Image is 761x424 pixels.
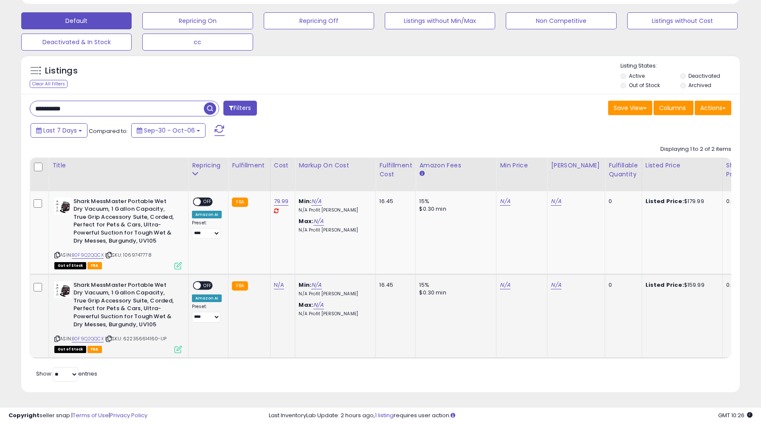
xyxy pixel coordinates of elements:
div: Preset: [192,220,222,239]
div: Ship Price [726,161,743,179]
span: OFF [201,282,214,289]
div: 0.00 [726,198,740,205]
div: Amazon AI [192,211,222,218]
b: Min: [299,197,311,205]
a: 79.99 [274,197,289,206]
span: Show: entries [36,370,97,378]
b: Max: [299,217,313,225]
button: Actions [695,101,731,115]
a: Privacy Policy [110,411,147,419]
div: 0 [609,198,635,205]
a: N/A [500,197,510,206]
div: Amazon Fees [419,161,493,170]
button: Repricing Off [264,12,374,29]
label: Active [629,72,645,79]
a: Terms of Use [73,411,109,419]
div: Title [52,161,185,170]
b: Listed Price: [645,197,684,205]
div: Last InventoryLab Update: 2 hours ago, requires user action. [269,412,753,420]
a: B0F9Q2QQCX [72,335,104,342]
label: Deactivated [688,72,720,79]
button: Filters [223,101,256,116]
div: 16.45 [379,198,409,205]
a: N/A [311,281,321,289]
div: seller snap | | [8,412,147,420]
div: Fulfillable Quantity [609,161,638,179]
button: Non Competitive [506,12,616,29]
a: N/A [551,197,561,206]
a: N/A [500,281,510,289]
th: The percentage added to the cost of goods (COGS) that forms the calculator for Min & Max prices. [295,158,376,191]
b: Listed Price: [645,281,684,289]
button: Columns [654,101,693,115]
div: ASIN: [54,198,182,269]
button: Default [21,12,132,29]
div: Fulfillment Cost [379,161,412,179]
button: Listings without Cost [627,12,738,29]
div: [PERSON_NAME] [551,161,601,170]
span: Columns [659,104,686,112]
p: N/A Profit [PERSON_NAME] [299,227,369,233]
a: B0F9Q2QQCX [72,252,104,259]
button: Last 7 Days [31,123,87,138]
div: Repricing [192,161,225,170]
a: N/A [313,301,324,309]
div: Displaying 1 to 2 of 2 items [660,145,731,153]
a: N/A [551,281,561,289]
div: $159.99 [645,281,716,289]
div: Clear All Filters [30,80,68,88]
div: 15% [419,198,490,205]
b: Min: [299,281,311,289]
strong: Copyright [8,411,39,419]
small: FBA [232,198,248,207]
span: Last 7 Days [43,126,77,135]
div: ASIN: [54,281,182,352]
a: N/A [274,281,284,289]
div: Preset: [192,304,222,323]
div: Cost [274,161,292,170]
span: FBA [87,262,102,269]
div: 0 [609,281,635,289]
button: Repricing On [142,12,253,29]
div: Listed Price [645,161,719,170]
p: N/A Profit [PERSON_NAME] [299,311,369,317]
span: Compared to: [89,127,128,135]
label: Archived [688,82,711,89]
label: Out of Stock [629,82,660,89]
a: 1 listing [375,411,394,419]
span: | SKU: 622356614160-UP [105,335,167,342]
p: N/A Profit [PERSON_NAME] [299,291,369,297]
button: Listings without Min/Max [385,12,495,29]
div: 15% [419,281,490,289]
small: FBA [232,281,248,291]
button: Sep-30 - Oct-06 [131,123,206,138]
span: All listings that are currently out of stock and unavailable for purchase on Amazon [54,262,86,269]
img: 415vNyUs2cL._SL40_.jpg [54,198,71,215]
span: FBA [87,346,102,353]
a: N/A [313,217,324,226]
div: Markup on Cost [299,161,372,170]
div: Fulfillment [232,161,266,170]
button: Save View [608,101,652,115]
b: Max: [299,301,313,309]
span: All listings that are currently out of stock and unavailable for purchase on Amazon [54,346,86,353]
small: Amazon Fees. [419,170,424,178]
div: $0.30 min [419,205,490,213]
b: Shark MessMaster Portable Wet Dry Vacuum, 1 Gallon Capacity, True Grip Accessory Suite, Corded, P... [73,281,177,331]
div: Min Price [500,161,544,170]
div: $0.30 min [419,289,490,297]
p: N/A Profit [PERSON_NAME] [299,207,369,213]
a: N/A [311,197,321,206]
span: Sep-30 - Oct-06 [144,126,195,135]
span: OFF [201,198,214,205]
div: $179.99 [645,198,716,205]
button: cc [142,34,253,51]
button: Deactivated & In Stock [21,34,132,51]
b: Shark MessMaster Portable Wet Dry Vacuum, 1 Gallon Capacity, True Grip Accessory Suite, Corded, P... [73,198,177,247]
div: 0.00 [726,281,740,289]
h5: Listings [45,65,78,77]
span: | SKU: 1069747778 [105,252,152,258]
span: 2025-10-14 10:26 GMT [718,411,753,419]
div: Amazon AI [192,294,222,302]
div: 16.45 [379,281,409,289]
